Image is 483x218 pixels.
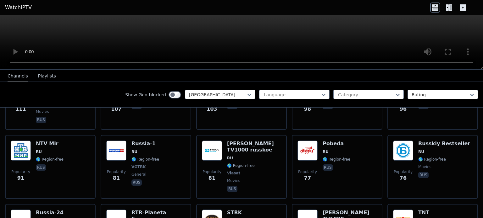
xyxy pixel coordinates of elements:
[208,174,215,182] span: 81
[131,179,142,186] p: rus
[304,174,311,182] span: 77
[131,172,146,177] span: general
[298,169,317,174] span: Popularity
[297,141,318,161] img: Pobeda
[202,141,222,161] img: viju TV1000 russkoe
[36,141,64,147] h6: NTV Mir
[8,70,28,82] button: Channels
[11,141,31,161] img: NTV Mir
[36,157,64,162] span: 🌎 Region-free
[17,174,24,182] span: 91
[323,164,333,171] p: rus
[207,105,217,113] span: 103
[113,174,120,182] span: 81
[227,171,240,176] span: Viasat
[418,164,431,169] span: movies
[11,169,30,174] span: Popularity
[323,157,350,162] span: 🌎 Region-free
[36,149,42,154] span: RU
[418,210,446,216] h6: TNT
[227,141,281,153] h6: [PERSON_NAME] TV1000 russkoe
[418,141,470,147] h6: Russkiy Bestseller
[227,178,240,183] span: movies
[393,141,413,161] img: Russkiy Bestseller
[106,141,126,161] img: Russia-1
[36,109,49,114] span: movies
[227,210,255,216] h6: STRK
[304,105,311,113] span: 98
[111,105,121,113] span: 107
[203,169,221,174] span: Popularity
[107,169,126,174] span: Popularity
[131,149,137,154] span: RU
[36,210,64,216] h6: Russia-24
[323,141,350,147] h6: Pobeda
[418,172,429,178] p: rus
[125,92,166,98] label: Show Geo-blocked
[131,141,159,147] h6: Russia-1
[131,164,146,169] span: VGTRK
[394,169,413,174] span: Popularity
[38,70,56,82] button: Playlists
[36,117,46,123] p: rus
[227,156,233,161] span: RU
[36,164,46,171] p: rus
[131,157,159,162] span: 🌎 Region-free
[418,149,424,154] span: RU
[5,4,32,11] a: WatchIPTV
[323,149,329,154] span: RU
[227,163,255,168] span: 🌎 Region-free
[418,157,446,162] span: 🌎 Region-free
[400,105,407,113] span: 96
[227,186,237,192] p: rus
[400,174,407,182] span: 76
[15,105,26,113] span: 111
